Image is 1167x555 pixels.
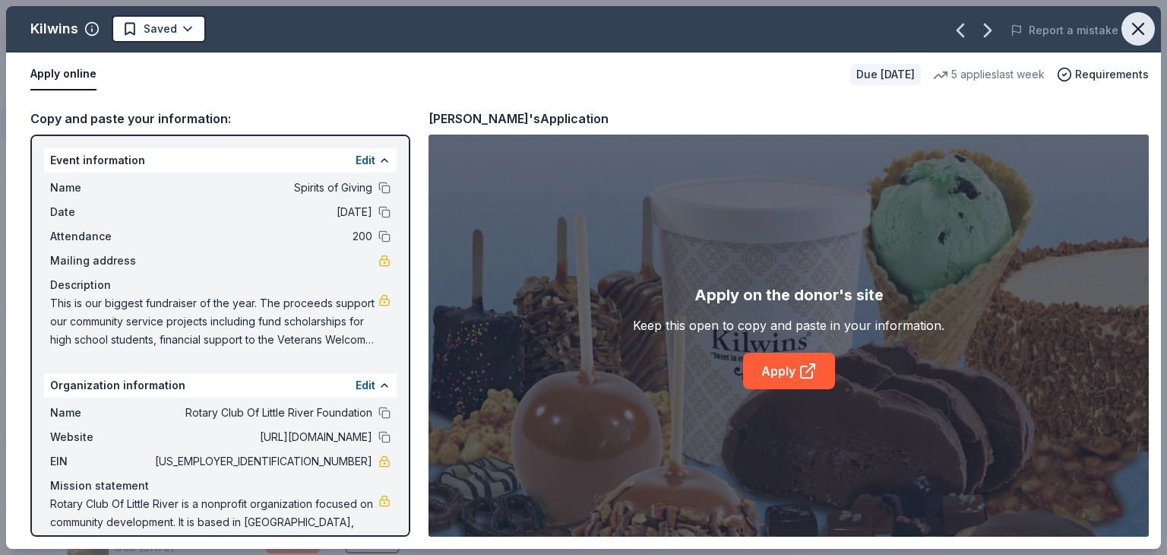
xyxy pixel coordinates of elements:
button: Report a mistake [1010,21,1118,40]
span: Spirits of Giving [152,179,372,197]
button: Requirements [1057,65,1149,84]
button: Saved [112,15,206,43]
span: Attendance [50,227,152,246]
span: Date [50,203,152,221]
div: Keep this open to copy and paste in your information. [633,316,944,335]
span: [DATE] [152,203,372,221]
button: Edit [356,376,375,395]
span: EIN [50,452,152,471]
div: Kilwins [30,17,78,41]
span: [URL][DOMAIN_NAME] [152,428,372,446]
span: [US_EMPLOYER_IDENTIFICATION_NUMBER] [152,452,372,471]
span: Name [50,404,152,422]
span: Requirements [1075,65,1149,84]
div: [PERSON_NAME]'s Application [429,109,609,128]
span: Website [50,428,152,446]
div: Event information [44,148,397,173]
button: Edit [356,151,375,170]
div: Due [DATE] [850,64,921,85]
div: Description [50,276,391,294]
span: Name [50,179,152,197]
span: This is our biggest fundraiser of the year. The proceeds support our community service projects i... [50,294,378,349]
div: Mission statement [50,477,391,495]
a: Apply [743,353,835,389]
div: Organization information [44,373,397,398]
span: Rotary Club Of Little River Foundation [152,404,372,422]
div: Copy and paste your information: [30,109,410,128]
span: Mailing address [50,252,152,270]
div: Apply on the donor's site [694,283,884,307]
span: Saved [144,20,177,38]
div: 5 applies last week [933,65,1045,84]
button: Apply online [30,59,96,90]
span: Rotary Club Of Little River is a nonprofit organization focused on community development. It is b... [50,495,378,550]
span: 200 [152,227,372,246]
